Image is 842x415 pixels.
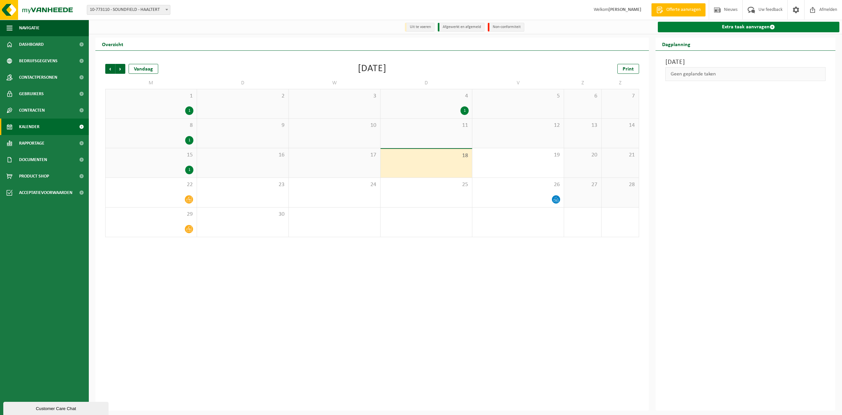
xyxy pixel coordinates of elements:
span: 28 [605,181,635,188]
span: Print [623,67,634,72]
span: Contactpersonen [19,69,57,86]
td: W [289,77,381,89]
span: Vorige [105,64,115,74]
td: Z [602,77,639,89]
span: 24 [292,181,377,188]
span: 6 [567,93,598,100]
span: Rapportage [19,135,44,152]
span: 30 [200,211,285,218]
a: Extra taak aanvragen [658,22,840,32]
td: V [472,77,564,89]
span: 4 [384,93,469,100]
span: 7 [605,93,635,100]
span: 11 [384,122,469,129]
div: Vandaag [129,64,158,74]
span: Volgende [115,64,125,74]
span: 17 [292,152,377,159]
span: 15 [109,152,193,159]
span: Gebruikers [19,86,44,102]
span: 10-773110 - SOUNDFIELD - HAALTERT [87,5,170,14]
span: 26 [476,181,560,188]
td: D [197,77,289,89]
span: 2 [200,93,285,100]
span: 12 [476,122,560,129]
div: 1 [185,166,193,174]
span: 5 [476,93,560,100]
li: Afgewerkt en afgemeld [438,23,484,32]
li: Uit te voeren [405,23,434,32]
span: 19 [476,152,560,159]
span: 23 [200,181,285,188]
span: Bedrijfsgegevens [19,53,58,69]
span: 3 [292,93,377,100]
div: [DATE] [358,64,386,74]
span: 13 [567,122,598,129]
span: Navigatie [19,20,39,36]
span: Contracten [19,102,45,119]
td: M [105,77,197,89]
span: 27 [567,181,598,188]
iframe: chat widget [3,401,110,415]
div: 1 [185,106,193,115]
td: Z [564,77,602,89]
span: 9 [200,122,285,129]
a: Print [617,64,639,74]
span: 21 [605,152,635,159]
strong: [PERSON_NAME] [608,7,641,12]
span: Documenten [19,152,47,168]
a: Offerte aanvragen [651,3,706,16]
div: 1 [460,106,469,115]
h2: Dagplanning [656,38,697,50]
span: 20 [567,152,598,159]
h3: [DATE] [665,57,826,67]
span: Kalender [19,119,39,135]
span: 29 [109,211,193,218]
h2: Overzicht [95,38,130,50]
div: Geen geplande taken [665,67,826,81]
span: 22 [109,181,193,188]
span: 14 [605,122,635,129]
span: Acceptatievoorwaarden [19,184,72,201]
span: Product Shop [19,168,49,184]
span: 25 [384,181,469,188]
li: Non-conformiteit [488,23,524,32]
span: Offerte aanvragen [665,7,702,13]
span: 1 [109,93,193,100]
td: D [381,77,472,89]
span: 10-773110 - SOUNDFIELD - HAALTERT [87,5,170,15]
span: 8 [109,122,193,129]
div: 1 [185,136,193,145]
span: 18 [384,152,469,159]
span: Dashboard [19,36,44,53]
span: 16 [200,152,285,159]
span: 10 [292,122,377,129]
